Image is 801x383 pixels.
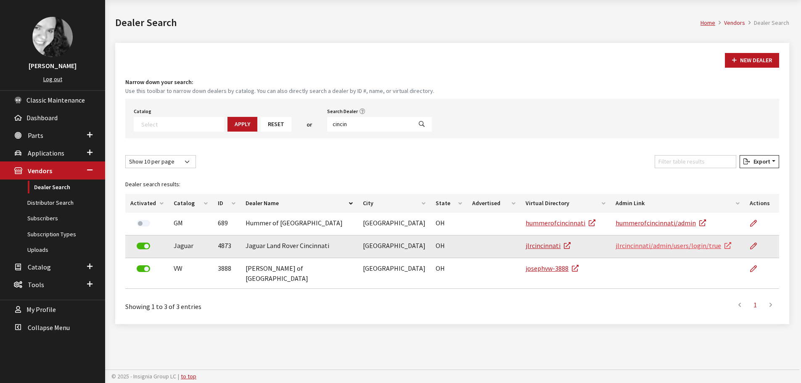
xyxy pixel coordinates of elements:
[358,235,431,258] td: [GEOGRAPHIC_DATA]
[32,17,73,57] img: Khrystal Dorton
[28,323,70,332] span: Collapse Menu
[431,235,467,258] td: OH
[111,372,176,380] span: © 2025 - Insignia Group LC
[137,265,150,272] label: Deactivate Dealer
[616,241,731,250] a: jlrcincinnati/admin/users/login/true
[431,258,467,289] td: OH
[750,258,764,279] a: Edit Dealer
[750,158,770,165] span: Export
[26,96,85,104] span: Classic Maintenance
[358,213,431,235] td: [GEOGRAPHIC_DATA]
[125,78,779,87] h4: Narrow down your search:
[141,120,224,128] textarea: Search
[358,258,431,289] td: [GEOGRAPHIC_DATA]
[526,241,571,250] a: jlrcincinnati
[307,120,312,129] span: or
[28,167,52,175] span: Vendors
[748,296,763,313] a: 1
[178,372,179,380] span: |
[169,194,213,213] th: Catalog: activate to sort column ascending
[241,258,358,289] td: [PERSON_NAME] of [GEOGRAPHIC_DATA]
[213,258,241,289] td: 3888
[327,117,412,132] input: Search
[358,194,431,213] th: City: activate to sort column ascending
[241,194,358,213] th: Dealer Name: activate to sort column descending
[115,15,701,30] h1: Dealer Search
[745,194,779,213] th: Actions
[412,117,432,132] button: Search
[181,372,196,380] a: to top
[327,108,358,115] label: Search Dealer
[521,194,610,213] th: Virtual Directory: activate to sort column ascending
[43,75,62,83] a: Log out
[137,243,150,249] label: Deactivate Dealer
[213,213,241,235] td: 689
[125,87,779,95] small: Use this toolbar to narrow down dealers by catalog. You can also directly search a dealer by ID #...
[715,18,745,27] li: Vendors
[28,149,64,157] span: Applications
[261,117,291,132] button: Reset
[241,235,358,258] td: Jaguar Land Rover Cincinnati
[526,264,579,272] a: josephvw-3888
[134,117,224,132] span: Select
[213,194,241,213] th: ID: activate to sort column ascending
[28,263,51,271] span: Catalog
[169,258,213,289] td: VW
[740,155,779,168] button: Export
[26,306,56,314] span: My Profile
[526,219,595,227] a: hummerofcincinnati
[467,194,521,213] th: Advertised: activate to sort column ascending
[8,61,97,71] h3: [PERSON_NAME]
[125,296,392,312] div: Showing 1 to 3 of 3 entries
[431,213,467,235] td: OH
[701,19,715,26] a: Home
[725,53,779,68] button: New Dealer
[26,114,58,122] span: Dashboard
[137,220,150,227] label: Activate Dealer
[750,213,764,234] a: Edit Dealer
[616,219,706,227] a: hummerofcincinnati/admin
[241,213,358,235] td: Hummer of [GEOGRAPHIC_DATA]
[28,131,43,140] span: Parts
[28,280,44,289] span: Tools
[169,235,213,258] td: Jaguar
[611,194,745,213] th: Admin Link: activate to sort column ascending
[750,235,764,256] a: Edit Dealer
[745,18,789,27] li: Dealer Search
[169,213,213,235] td: GM
[213,235,241,258] td: 4873
[431,194,467,213] th: State: activate to sort column ascending
[134,108,151,115] label: Catalog
[125,194,169,213] th: Activated: activate to sort column ascending
[655,155,736,168] input: Filter table results
[125,175,779,194] caption: Dealer search results:
[227,117,257,132] button: Apply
